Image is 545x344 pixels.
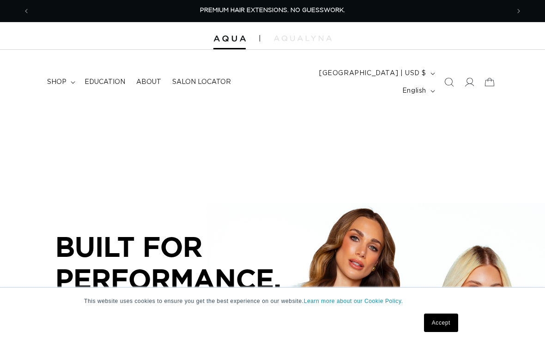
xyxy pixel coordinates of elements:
[213,36,246,42] img: Aqua Hair Extensions
[200,7,345,13] span: PREMIUM HAIR EXTENSIONS. NO GUESSWORK.
[131,72,167,92] a: About
[319,69,426,78] span: [GEOGRAPHIC_DATA] | USD $
[424,314,458,332] a: Accept
[509,2,529,20] button: Next announcement
[42,72,79,92] summary: shop
[304,298,403,304] a: Learn more about our Cookie Policy.
[167,72,236,92] a: Salon Locator
[85,78,125,86] span: Education
[274,36,332,41] img: aqualyna.com
[84,297,461,305] p: This website uses cookies to ensure you get the best experience on our website.
[314,65,439,82] button: [GEOGRAPHIC_DATA] | USD $
[402,86,426,96] span: English
[47,78,67,86] span: shop
[439,72,459,92] summary: Search
[79,72,131,92] a: Education
[172,78,231,86] span: Salon Locator
[397,82,439,100] button: English
[136,78,161,86] span: About
[16,2,36,20] button: Previous announcement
